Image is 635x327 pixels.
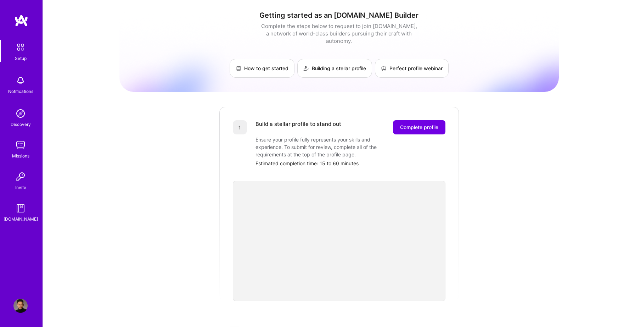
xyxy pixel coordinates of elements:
div: Missions [12,152,29,160]
iframe: video [233,181,445,301]
div: Complete the steps below to request to join [DOMAIN_NAME], a network of world-class builders purs... [259,22,419,45]
div: Notifications [8,88,33,95]
img: teamwork [13,138,28,152]
a: Building a stellar profile [297,59,372,78]
img: setup [13,40,28,55]
a: User Avatar [12,299,29,313]
div: 1 [233,120,247,134]
div: Build a stellar profile to stand out [255,120,341,134]
a: Perfect profile webinar [375,59,449,78]
div: Invite [15,184,26,191]
img: Invite [13,170,28,184]
a: How to get started [230,59,294,78]
div: Discovery [11,121,31,128]
div: Setup [15,55,27,62]
h1: Getting started as an [DOMAIN_NAME] Builder [119,11,559,20]
img: guide book [13,201,28,215]
img: Perfect profile webinar [381,66,387,71]
div: Ensure your profile fully represents your skills and experience. To submit for review, complete a... [255,136,397,158]
div: Estimated completion time: 15 to 60 minutes [255,160,445,167]
img: Building a stellar profile [303,66,309,71]
img: discovery [13,106,28,121]
img: How to get started [236,66,241,71]
button: Complete profile [393,120,445,134]
span: Complete profile [400,124,438,131]
img: User Avatar [13,299,28,313]
div: [DOMAIN_NAME] [4,215,38,223]
img: bell [13,73,28,88]
img: logo [14,14,28,27]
